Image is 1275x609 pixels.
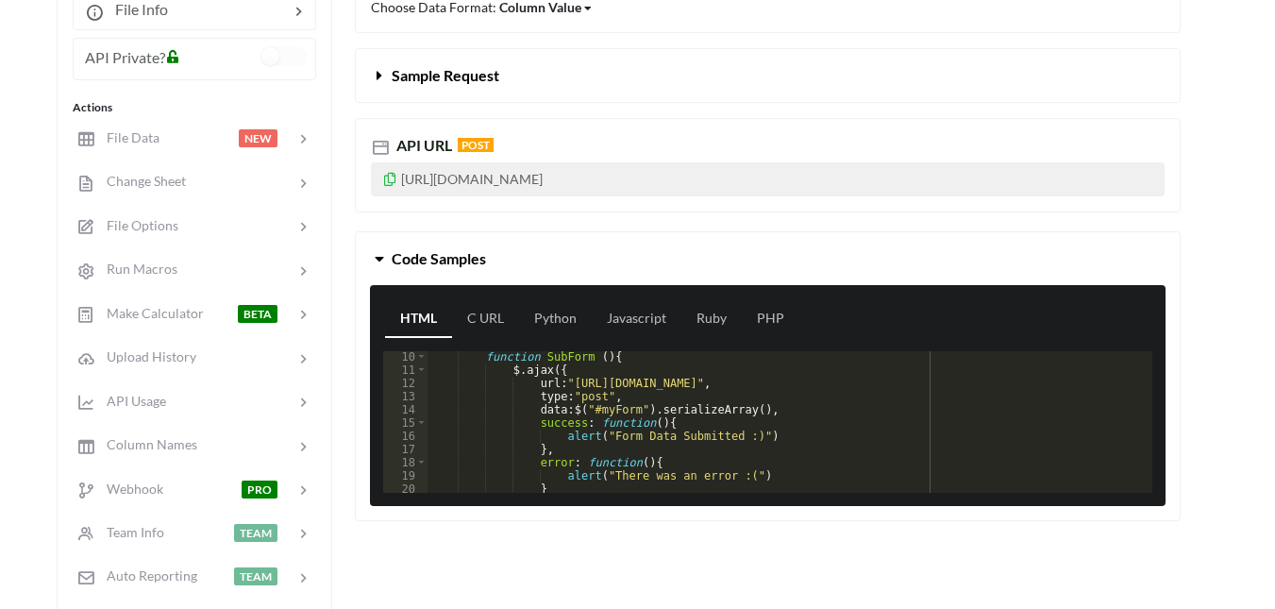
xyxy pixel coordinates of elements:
div: 14 [383,403,428,416]
span: TEAM [234,524,277,542]
span: File Data [95,129,159,145]
a: C URL [452,300,519,338]
p: [URL][DOMAIN_NAME] [371,162,1165,196]
div: Actions [73,99,316,116]
span: Auto Reporting [95,567,197,584]
button: Code Samples [356,232,1180,285]
div: 16 [383,430,428,443]
span: API URL [393,136,452,154]
span: Webhook [95,481,163,497]
div: 13 [383,390,428,403]
span: POST [458,138,494,152]
span: Team Info [95,524,164,540]
span: PRO [242,481,277,499]
div: 18 [383,456,428,469]
div: 12 [383,377,428,390]
span: TEAM [234,567,277,585]
span: Upload History [95,348,196,364]
div: 20 [383,482,428,496]
span: API Usage [95,393,166,409]
span: Run Macros [95,261,177,277]
a: Ruby [681,300,742,338]
button: Sample Request [356,49,1180,102]
a: HTML [385,300,452,338]
div: 15 [383,416,428,430]
a: Javascript [592,300,681,338]
div: 10 [383,350,428,364]
span: Sample Request [392,66,499,84]
span: BETA [238,305,277,323]
span: NEW [239,129,277,147]
span: Column Names [95,436,197,452]
span: Change Sheet [95,173,186,189]
span: API Private? [85,48,165,66]
a: PHP [742,300,799,338]
a: Python [519,300,592,338]
div: 11 [383,364,428,377]
span: File Options [95,217,178,233]
span: Code Samples [392,249,486,267]
div: 19 [383,469,428,482]
span: Make Calculator [95,305,204,321]
div: 17 [383,443,428,456]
